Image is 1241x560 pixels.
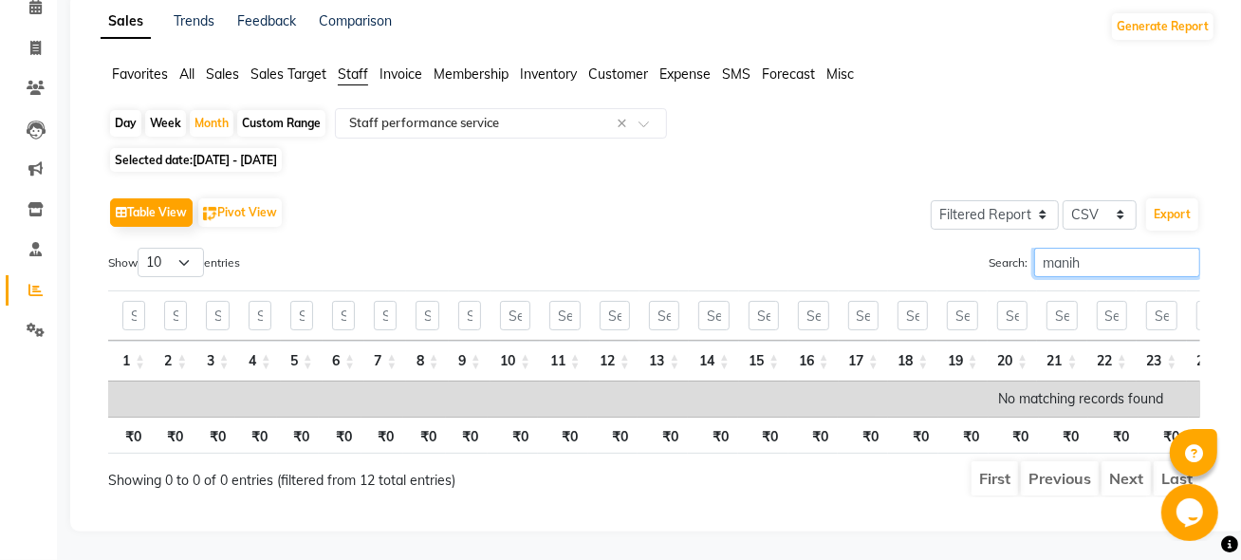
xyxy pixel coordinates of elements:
[290,301,313,330] input: Search 5
[250,65,326,83] span: Sales Target
[364,341,406,382] th: 7: activate to sort column ascending
[108,248,240,277] label: Show entries
[989,248,1200,277] label: Search:
[239,341,281,382] th: 4: activate to sort column ascending
[112,65,168,83] span: Favorites
[138,248,204,277] select: Showentries
[1039,417,1089,454] th: ₹0
[1146,301,1176,330] input: Search 23
[638,417,688,454] th: ₹0
[374,301,397,330] input: Search 7
[488,417,538,454] th: ₹0
[145,110,186,137] div: Week
[649,301,679,330] input: Search 13
[449,341,491,382] th: 9: activate to sort column ascending
[101,5,151,39] a: Sales
[1037,341,1086,382] th: 21: activate to sort column ascending
[155,341,196,382] th: 2: activate to sort column ascending
[617,114,633,134] span: Clear all
[788,341,838,382] th: 16: activate to sort column ascending
[538,417,588,454] th: ₹0
[848,301,879,330] input: Search 17
[688,417,738,454] th: ₹0
[458,301,481,330] input: Search 9
[361,417,403,454] th: ₹0
[762,65,815,83] span: Forecast
[540,341,589,382] th: 11: activate to sort column ascending
[1139,417,1189,454] th: ₹0
[997,301,1028,330] input: Search 20
[989,417,1039,454] th: ₹0
[193,417,234,454] th: ₹0
[151,417,193,454] th: ₹0
[206,65,239,83] span: Sales
[1146,198,1198,231] button: Export
[108,459,546,491] div: Showing 0 to 0 of 0 entries (filtered from 12 total entries)
[249,301,271,330] input: Search 4
[826,65,854,83] span: Misc
[938,417,989,454] th: ₹0
[434,65,509,83] span: Membership
[839,341,888,382] th: 17: activate to sort column ascending
[190,110,233,137] div: Month
[698,301,729,330] input: Search 14
[590,341,639,382] th: 12: activate to sort column ascending
[659,65,711,83] span: Expense
[491,341,540,382] th: 10: activate to sort column ascending
[406,341,448,382] th: 8: activate to sort column ascending
[1137,341,1186,382] th: 23: activate to sort column ascending
[1087,341,1137,382] th: 22: activate to sort column ascending
[1097,301,1127,330] input: Search 22
[237,110,325,137] div: Custom Range
[988,341,1037,382] th: 20: activate to sort column ascending
[446,417,488,454] th: ₹0
[281,341,323,382] th: 5: activate to sort column ascending
[947,301,977,330] input: Search 19
[549,301,580,330] input: Search 11
[277,417,319,454] th: ₹0
[179,65,194,83] span: All
[332,301,355,330] input: Search 6
[323,341,364,382] th: 6: activate to sort column ascending
[588,417,639,454] th: ₹0
[164,301,187,330] input: Search 2
[639,341,689,382] th: 13: activate to sort column ascending
[1196,301,1227,330] input: Search 24
[838,417,888,454] th: ₹0
[1088,417,1139,454] th: ₹0
[1189,417,1239,454] th: ₹0
[380,65,422,83] span: Invoice
[689,341,738,382] th: 14: activate to sort column ascending
[1047,301,1077,330] input: Search 21
[738,417,788,454] th: ₹0
[937,341,987,382] th: 19: activate to sort column ascending
[110,148,282,172] span: Selected date:
[203,207,217,221] img: pivot.png
[888,417,938,454] th: ₹0
[319,417,361,454] th: ₹0
[193,153,277,167] span: [DATE] - [DATE]
[749,301,779,330] input: Search 15
[206,301,229,330] input: Search 3
[403,417,445,454] th: ₹0
[174,12,214,29] a: Trends
[600,301,630,330] input: Search 12
[416,301,438,330] input: Search 8
[237,12,296,29] a: Feedback
[520,65,577,83] span: Inventory
[110,198,193,227] button: Table View
[1187,341,1236,382] th: 24: activate to sort column ascending
[319,12,392,29] a: Comparison
[235,417,277,454] th: ₹0
[196,341,238,382] th: 3: activate to sort column ascending
[1034,248,1200,277] input: Search:
[198,198,282,227] button: Pivot View
[739,341,788,382] th: 15: activate to sort column ascending
[1161,484,1222,541] iframe: chat widget
[338,65,368,83] span: Staff
[788,417,839,454] th: ₹0
[898,301,928,330] input: Search 18
[588,65,648,83] span: Customer
[109,417,151,454] th: ₹0
[122,301,145,330] input: Search 1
